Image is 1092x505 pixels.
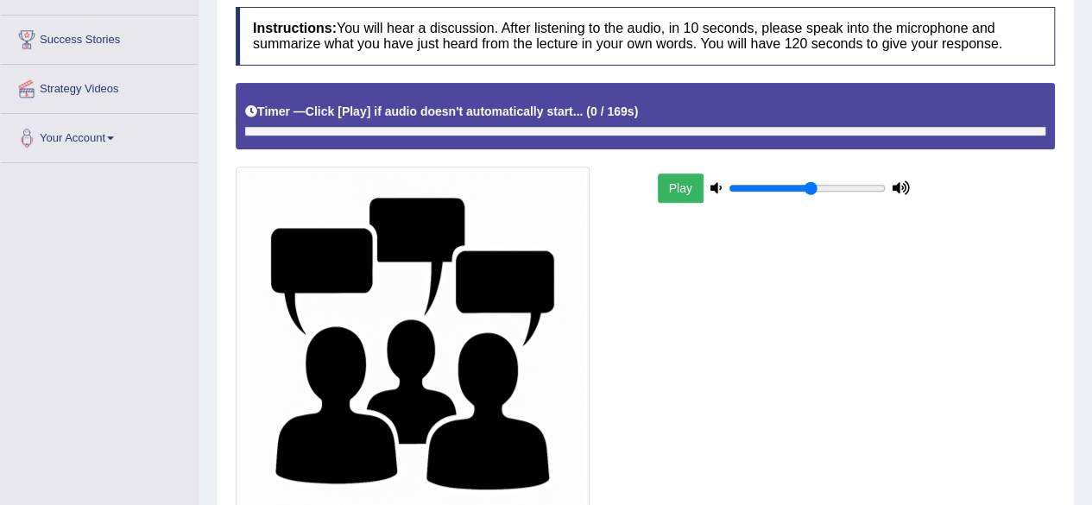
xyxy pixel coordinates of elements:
[1,65,198,108] a: Strategy Videos
[634,104,638,118] b: )
[590,104,634,118] b: 0 / 169s
[1,16,198,59] a: Success Stories
[586,104,590,118] b: (
[236,7,1055,65] h4: You will hear a discussion. After listening to the audio, in 10 seconds, please speak into the mi...
[245,105,638,118] h5: Timer —
[306,104,584,118] b: Click [Play] if audio doesn't automatically start...
[1,114,198,157] a: Your Account
[253,21,337,35] b: Instructions:
[658,174,704,203] button: Play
